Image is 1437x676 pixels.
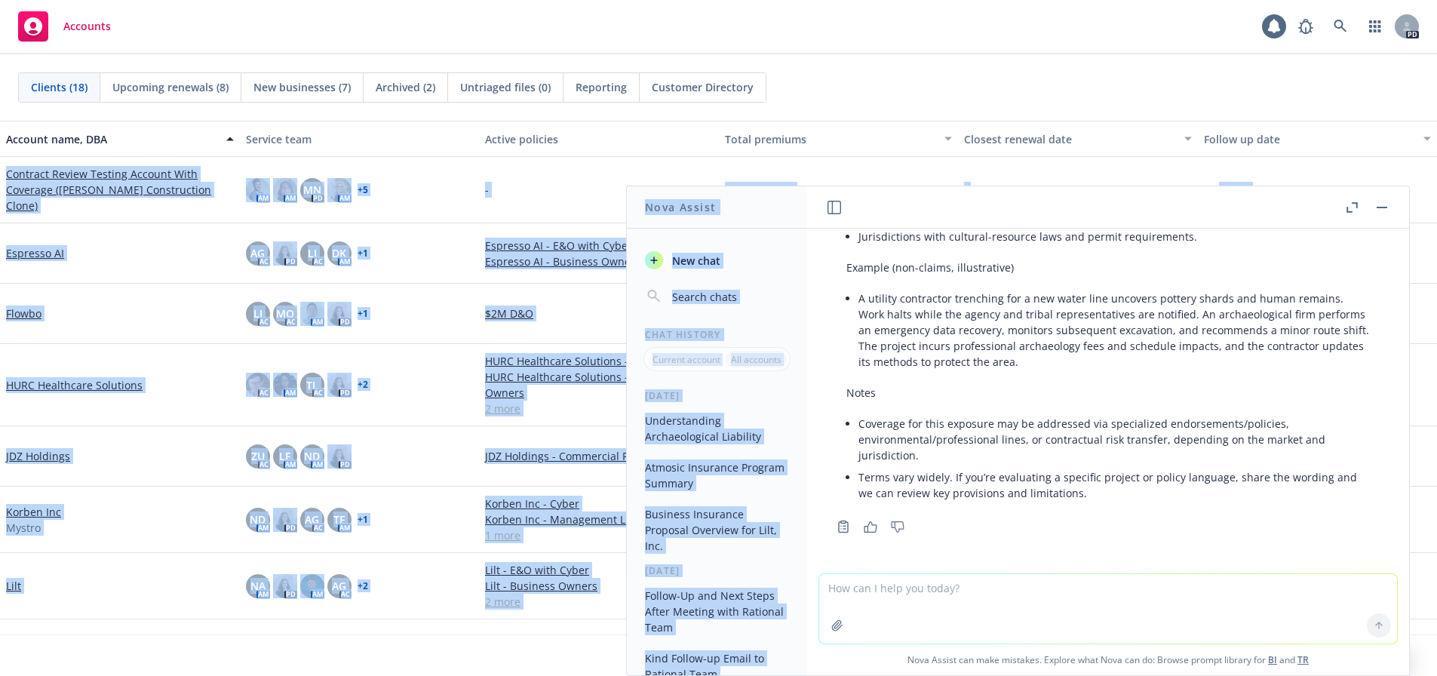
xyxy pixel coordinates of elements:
[1219,182,1253,198] span: [DATE]
[639,502,795,558] button: Business Insurance Proposal Overview for Lilt, Inc.
[273,508,297,532] img: photo
[303,182,321,198] span: MN
[250,578,266,594] span: NA
[273,178,297,202] img: photo
[250,245,265,261] span: AG
[1297,653,1309,666] a: TR
[639,247,795,274] button: New chat
[485,401,713,416] a: 2 more
[485,131,713,147] div: Active policies
[725,182,794,198] span: $4,768,131.00
[6,306,41,321] a: Flowbo
[332,245,346,261] span: DK
[304,448,320,464] span: ND
[6,448,70,464] a: JDZ Holdings
[485,594,713,610] a: 2 more
[6,520,41,536] span: Mystro
[639,408,795,449] button: Understanding Archaeological Liability
[246,178,270,202] img: photo
[273,373,297,397] img: photo
[300,574,324,598] img: photo
[725,131,936,147] div: Total premiums
[1204,131,1415,147] div: Follow up date
[327,373,352,397] img: photo
[485,448,713,464] a: JDZ Holdings - Commercial Package
[358,515,368,524] a: + 1
[485,512,713,527] a: Korben Inc - Management Liability
[273,574,297,598] img: photo
[1291,11,1321,41] a: Report a Bug
[485,353,713,369] a: HURC Healthcare Solutions - Cyber
[846,385,1370,401] p: Notes
[858,466,1370,504] li: Terms vary widely. If you’re evaluating a specific project or policy language, share the wording ...
[6,504,61,520] a: Korben Inc
[964,131,1175,147] div: Closest renewal date
[12,5,117,48] a: Accounts
[460,79,551,95] span: Untriaged files (0)
[652,79,754,95] span: Customer Directory
[6,578,21,594] a: Lilt
[6,166,234,214] a: Contract Review Testing Account With Coverage ([PERSON_NAME] Construction Clone)
[251,448,265,464] span: ZU
[639,455,795,496] button: Atmosic Insurance Program Summary
[886,516,910,537] button: Thumbs down
[358,309,368,318] a: + 1
[627,389,807,402] div: [DATE]
[6,131,217,147] div: Account name, DBA
[485,182,489,198] span: -
[858,287,1370,373] li: A utility contractor trenching for a new water line uncovers pottery shards and human remains. Wo...
[250,512,266,527] span: ND
[376,79,435,95] span: Archived (2)
[273,241,297,266] img: photo
[731,353,781,366] p: All accounts
[645,199,716,215] h1: Nova Assist
[1360,11,1390,41] a: Switch app
[485,527,713,543] a: 1 more
[627,328,807,341] div: Chat History
[964,182,968,198] span: -
[669,253,720,269] span: New chat
[858,413,1370,466] li: Coverage for this exposure may be addressed via specialized endorsements/policies, environmental/...
[300,302,324,326] img: photo
[639,583,795,640] button: Follow-Up and Next Steps After Meeting with Rational Team
[837,520,850,533] svg: Copy to clipboard
[327,302,352,326] img: photo
[306,377,318,393] span: TL
[332,578,346,594] span: AG
[1268,653,1277,666] a: BI
[576,79,627,95] span: Reporting
[813,644,1403,675] span: Nova Assist can make mistakes. Explore what Nova can do: Browse prompt library for and
[240,121,480,157] button: Service team
[327,444,352,469] img: photo
[485,306,713,321] a: $2M D&O
[327,178,352,202] img: photo
[305,512,319,527] span: AG
[246,131,474,147] div: Service team
[6,377,143,393] a: HURC Healthcare Solutions
[958,121,1198,157] button: Closest renewal date
[358,186,368,195] a: + 5
[846,260,1370,275] p: Example (non-claims, illustrative)
[1325,11,1356,41] a: Search
[485,369,713,401] a: HURC Healthcare Solutions - Business Owners
[358,380,368,389] a: + 2
[485,238,713,253] a: Espresso AI - E&O with Cyber
[358,249,368,258] a: + 1
[31,79,88,95] span: Clients (18)
[279,448,290,464] span: LF
[112,79,229,95] span: Upcoming renewals (8)
[858,226,1370,247] li: Jurisdictions with cultural-resource laws and permit requirements.
[485,578,713,594] a: Lilt - Business Owners
[719,121,959,157] button: Total premiums
[276,306,294,321] span: MQ
[669,286,789,307] input: Search chats
[485,253,713,269] a: Espresso AI - Business Owners
[308,245,317,261] span: LI
[627,564,807,577] div: [DATE]
[6,245,64,261] a: Espresso AI
[246,373,270,397] img: photo
[333,512,345,527] span: TF
[253,79,351,95] span: New businesses (7)
[253,306,263,321] span: LI
[485,496,713,512] a: Korben Inc - Cyber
